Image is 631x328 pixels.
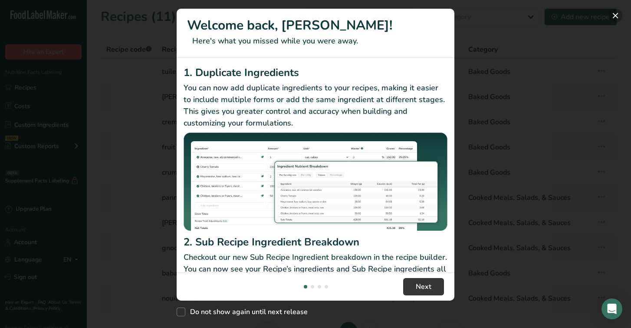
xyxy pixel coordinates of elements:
[185,308,308,316] span: Do not show again until next release
[187,35,444,47] p: Here's what you missed while you were away.
[184,252,447,287] p: Checkout our new Sub Recipe Ingredient breakdown in the recipe builder. You can now see your Reci...
[601,298,622,319] div: Open Intercom Messenger
[184,82,447,129] p: You can now add duplicate ingredients to your recipes, making it easier to include multiple forms...
[416,282,431,292] span: Next
[184,65,447,80] h2: 1. Duplicate Ingredients
[403,278,444,295] button: Next
[184,133,447,231] img: Duplicate Ingredients
[187,16,444,35] h1: Welcome back, [PERSON_NAME]!
[184,234,447,250] h2: 2. Sub Recipe Ingredient Breakdown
